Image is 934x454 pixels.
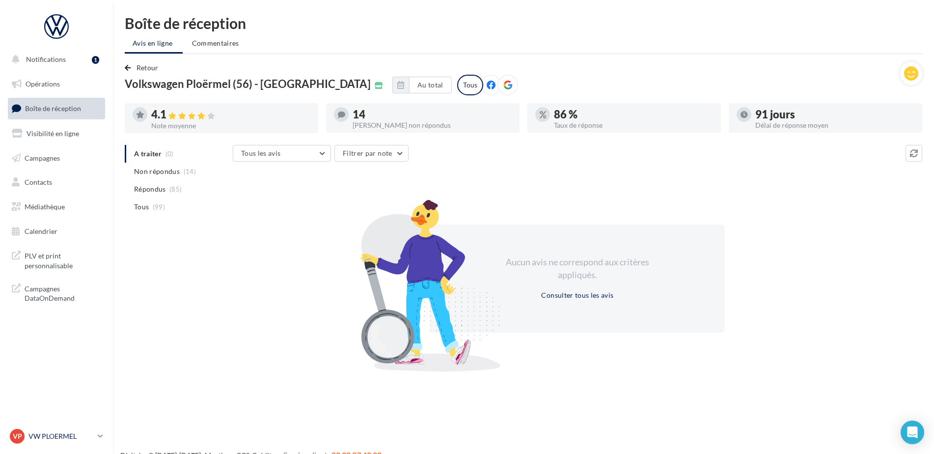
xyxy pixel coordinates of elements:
span: Visibilité en ligne [27,129,79,138]
span: Tous [134,202,149,212]
span: (99) [153,203,165,211]
span: Notifications [26,55,66,63]
a: PLV et print personnalisable [6,245,107,274]
span: Campagnes [25,153,60,162]
a: Campagnes [6,148,107,169]
div: 91 jours [755,109,914,120]
span: VP [13,431,22,441]
button: Filtrer par note [334,145,409,162]
button: Au total [409,77,452,93]
div: Tous [457,75,483,95]
button: Retour [125,62,163,74]
span: Retour [137,63,159,72]
span: Opérations [26,80,60,88]
div: 4.1 [151,109,310,120]
p: VW PLOERMEL [28,431,94,441]
a: Boîte de réception [6,98,107,119]
a: Médiathèque [6,197,107,217]
span: Calendrier [25,227,57,235]
button: Tous les avis [233,145,331,162]
div: Délai de réponse moyen [755,122,914,129]
div: [PERSON_NAME] non répondus [353,122,512,129]
div: Taux de réponse [554,122,713,129]
button: Au total [392,77,452,93]
a: Campagnes DataOnDemand [6,278,107,307]
a: VP VW PLOERMEL [8,427,105,446]
div: Aucun avis ne correspond aux critères appliqués. [493,256,662,281]
div: 14 [353,109,512,120]
span: Volkswagen Ploërmel (56) - [GEOGRAPHIC_DATA] [125,79,371,89]
span: Tous les avis [241,149,281,157]
span: Contacts [25,178,52,186]
span: Boîte de réception [25,104,81,113]
div: 1 [92,56,99,64]
div: 86 % [554,109,713,120]
div: Open Intercom Messenger [901,421,924,444]
span: Médiathèque [25,202,65,211]
span: (85) [169,185,182,193]
div: Boîte de réception [125,16,922,30]
a: Contacts [6,172,107,193]
a: Opérations [6,74,107,94]
a: Calendrier [6,221,107,242]
a: Visibilité en ligne [6,123,107,144]
span: Répondus [134,184,166,194]
span: Commentaires [192,39,239,47]
button: Notifications 1 [6,49,103,70]
span: PLV et print personnalisable [25,249,101,270]
span: Non répondus [134,167,180,176]
span: (14) [184,168,196,175]
div: Note moyenne [151,122,310,129]
button: Consulter tous les avis [537,289,617,301]
span: Campagnes DataOnDemand [25,282,101,303]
